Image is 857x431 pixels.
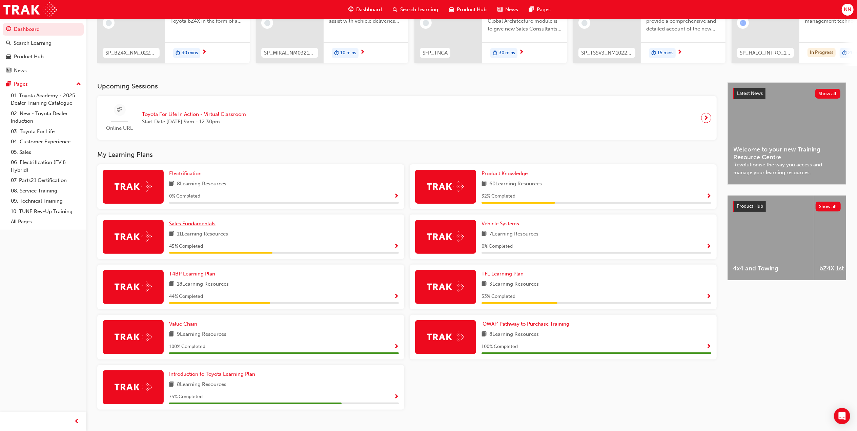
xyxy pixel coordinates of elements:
[6,54,11,60] span: car-icon
[348,5,353,14] span: guage-icon
[76,80,81,89] span: up-icon
[360,49,365,56] span: next-icon
[816,202,841,211] button: Show all
[103,124,137,132] span: Online URL
[482,170,530,178] a: Product Knowledge
[115,181,152,192] img: Trak
[3,2,57,17] a: Trak
[482,280,487,289] span: book-icon
[733,161,840,176] span: Revolutionise the way you access and manage your learning resources.
[842,4,854,16] button: NN
[394,192,399,201] button: Show Progress
[400,6,438,14] span: Search Learning
[169,371,255,377] span: Introduction to Toyota Learning Plan
[733,88,840,99] a: Latest NewsShow all
[106,20,112,26] span: learningRecordVerb_NONE-icon
[489,230,538,239] span: 7 Learning Resources
[493,49,497,58] span: duration-icon
[8,206,84,217] a: 10. TUNE Rev-Up Training
[733,201,841,212] a: Product HubShow all
[334,49,339,58] span: duration-icon
[97,151,717,159] h3: My Learning Plans
[740,49,791,57] span: SP_HALO_INTRO_1223_EL
[117,106,122,114] span: sessionType_ONLINE_URL-icon
[482,192,515,200] span: 32 % Completed
[677,49,682,56] span: next-icon
[482,271,524,277] span: TFL Learning Plan
[581,49,633,57] span: SP_TSSV3_NM1022_EL
[728,196,814,280] a: 4x4 and Towing
[427,282,464,292] img: Trak
[706,294,711,300] span: Show Progress
[537,6,551,14] span: Pages
[115,231,152,242] img: Trak
[8,217,84,227] a: All Pages
[393,5,397,14] span: search-icon
[169,170,204,178] a: Electrification
[8,157,84,175] a: 06. Electrification (EV & Hybrid)
[740,20,746,26] span: learningRecordVerb_ATTEMPT-icon
[488,10,562,33] span: The aim of the Toyota New Global Architecture module is to give new Sales Consultants and Sales P...
[6,26,11,33] span: guage-icon
[581,20,588,26] span: learningRecordVerb_NONE-icon
[842,49,847,58] span: duration-icon
[340,49,356,57] span: 10 mins
[427,332,464,342] img: Trak
[497,5,503,14] span: news-icon
[264,49,315,57] span: SP_MIRAI_NM0321_VID
[394,292,399,301] button: Show Progress
[394,242,399,251] button: Show Progress
[423,49,448,57] span: SFP_TNGA
[202,49,207,56] span: next-icon
[3,78,84,90] button: Pages
[169,180,174,188] span: book-icon
[169,343,205,351] span: 100 % Completed
[482,170,528,177] span: Product Knowledge
[177,330,226,339] span: 9 Learning Resources
[8,126,84,137] a: 03. Toyota For Life
[105,49,157,57] span: SP_BZ4X_NM_0224_EL01
[177,381,226,389] span: 8 Learning Resources
[169,170,202,177] span: Electrification
[14,53,44,61] div: Product Hub
[844,6,851,14] span: NN
[169,243,203,250] span: 45 % Completed
[142,118,246,126] span: Start Date: [DATE] 9am - 12:30pm
[651,49,656,58] span: duration-icon
[394,394,399,400] span: Show Progress
[427,231,464,242] img: Trak
[169,192,200,200] span: 0 % Completed
[169,393,203,401] span: 75 % Completed
[482,243,513,250] span: 0 % Completed
[728,82,846,185] a: Latest NewsShow allWelcome to your new Training Resource CentreRevolutionise the way you access a...
[529,5,534,14] span: pages-icon
[115,382,152,392] img: Trak
[169,330,174,339] span: book-icon
[482,320,572,328] a: 'OWAF' Pathway to Purchase Training
[733,146,840,161] span: Welcome to your new Training Resource Centre
[6,68,11,74] span: news-icon
[482,330,487,339] span: book-icon
[394,294,399,300] span: Show Progress
[14,80,28,88] div: Pages
[75,417,80,426] span: prev-icon
[808,48,836,57] div: In Progress
[457,6,487,14] span: Product Hub
[6,81,11,87] span: pages-icon
[489,180,542,188] span: 60 Learning Resources
[489,280,539,289] span: 3 Learning Resources
[394,193,399,200] span: Show Progress
[115,332,152,342] img: Trak
[646,10,720,33] span: This module is designed to provide a comprehensive and detailed account of the new enhanced Toyot...
[115,282,152,292] img: Trak
[142,110,246,118] span: Toyota For Life In Action - Virtual Classroom
[8,90,84,108] a: 01. Toyota Academy - 2025 Dealer Training Catalogue
[449,5,454,14] span: car-icon
[169,221,216,227] span: Sales Fundamentals
[815,89,841,99] button: Show all
[8,137,84,147] a: 04. Customer Experience
[182,49,198,57] span: 30 mins
[489,330,539,339] span: 8 Learning Resources
[482,270,526,278] a: TFL Learning Plan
